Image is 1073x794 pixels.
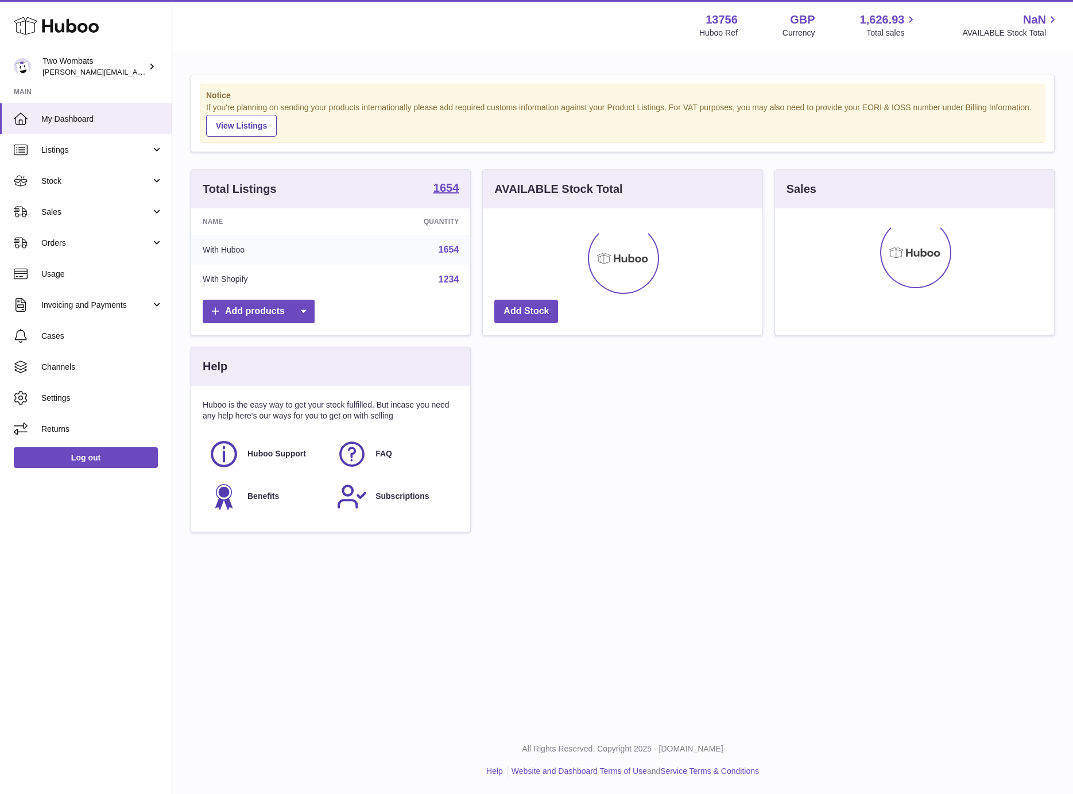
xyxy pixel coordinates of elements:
span: Listings [41,145,151,156]
th: Name [191,208,342,235]
a: Log out [14,447,158,468]
div: Currency [783,28,815,38]
h3: AVAILABLE Stock Total [494,181,622,197]
div: Two Wombats [42,56,146,78]
span: Benefits [247,491,279,502]
div: Huboo Ref [699,28,738,38]
a: 1234 [439,274,459,284]
span: Settings [41,393,163,404]
td: With Shopify [191,265,342,295]
span: Subscriptions [375,491,429,502]
span: Total sales [866,28,917,38]
a: 1654 [439,245,459,254]
a: 1654 [433,182,459,196]
a: 1,626.93 Total sales [860,12,918,38]
p: All Rights Reserved. Copyright 2025 - [DOMAIN_NAME] [181,743,1064,754]
h3: Sales [787,181,816,197]
span: Huboo Support [247,448,306,459]
a: Add Stock [494,300,558,323]
strong: 13756 [706,12,738,28]
a: Add products [203,300,315,323]
h3: Total Listings [203,181,277,197]
a: Service Terms & Conditions [660,766,759,776]
strong: 1654 [433,182,459,193]
a: FAQ [336,439,453,470]
span: Sales [41,207,151,218]
a: Benefits [208,481,325,512]
strong: GBP [790,12,815,28]
p: Huboo is the easy way to get your stock fulfilled. But incase you need any help here's our ways f... [203,400,459,421]
a: Subscriptions [336,481,453,512]
span: My Dashboard [41,114,163,125]
a: Website and Dashboard Terms of Use [512,766,647,776]
li: and [508,766,759,777]
span: Stock [41,176,151,187]
a: NaN AVAILABLE Stock Total [962,12,1059,38]
span: [PERSON_NAME][EMAIL_ADDRESS][DOMAIN_NAME] [42,67,230,76]
span: 1,626.93 [860,12,905,28]
th: Quantity [342,208,470,235]
a: Help [486,766,503,776]
td: With Huboo [191,235,342,265]
div: If you're planning on sending your products internationally please add required customs informati... [206,102,1039,137]
span: Invoicing and Payments [41,300,151,311]
strong: Notice [206,90,1039,101]
span: Orders [41,238,151,249]
img: dave@twowombats.com [14,58,31,75]
span: Cases [41,331,163,342]
span: Returns [41,424,163,435]
span: NaN [1023,12,1046,28]
h3: Help [203,359,227,374]
span: AVAILABLE Stock Total [962,28,1059,38]
span: FAQ [375,448,392,459]
span: Channels [41,362,163,373]
span: Usage [41,269,163,280]
a: Huboo Support [208,439,325,470]
a: View Listings [206,115,277,137]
